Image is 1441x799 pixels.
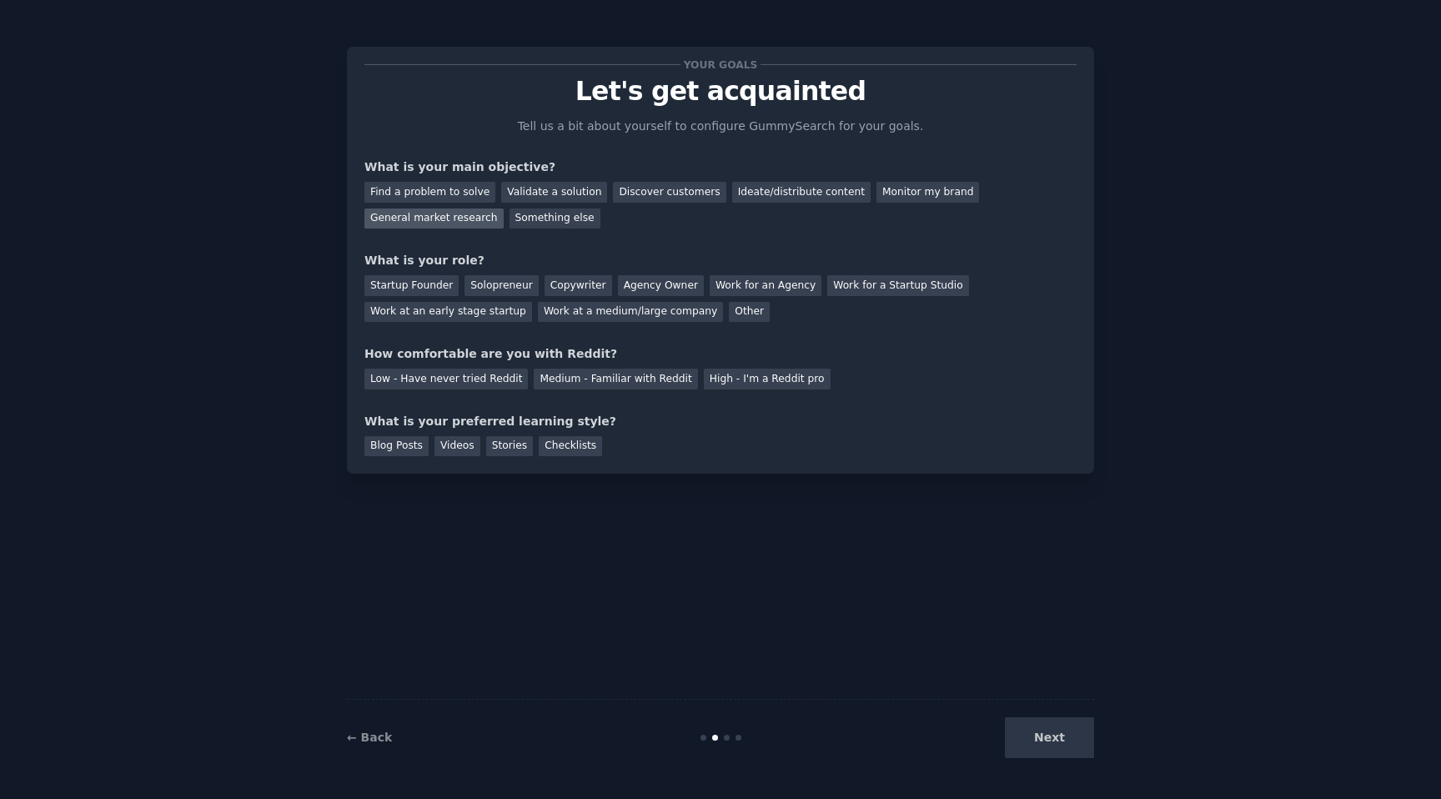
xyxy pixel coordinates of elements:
div: Other [729,302,770,323]
div: General market research [364,209,504,229]
div: Something else [510,209,600,229]
div: High - I'm a Reddit pro [704,369,831,389]
p: Tell us a bit about yourself to configure GummySearch for your goals. [510,118,931,135]
div: Work for a Startup Studio [827,275,968,296]
div: Medium - Familiar with Reddit [534,369,697,389]
div: Startup Founder [364,275,459,296]
div: Work at a medium/large company [538,302,723,323]
div: Solopreneur [464,275,538,296]
div: What is your role? [364,252,1077,269]
div: Low - Have never tried Reddit [364,369,528,389]
div: What is your main objective? [364,158,1077,176]
div: Stories [486,436,533,457]
div: Agency Owner [618,275,704,296]
div: Find a problem to solve [364,182,495,203]
div: Monitor my brand [876,182,979,203]
span: Your goals [680,56,761,73]
div: How comfortable are you with Reddit? [364,345,1077,363]
div: Checklists [539,436,602,457]
div: What is your preferred learning style? [364,413,1077,430]
div: Blog Posts [364,436,429,457]
div: Videos [434,436,480,457]
div: Discover customers [613,182,726,203]
div: Ideate/distribute content [732,182,871,203]
div: Validate a solution [501,182,607,203]
div: Work for an Agency [710,275,821,296]
a: ← Back [347,731,392,744]
div: Copywriter [545,275,612,296]
p: Let's get acquainted [364,77,1077,106]
div: Work at an early stage startup [364,302,532,323]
